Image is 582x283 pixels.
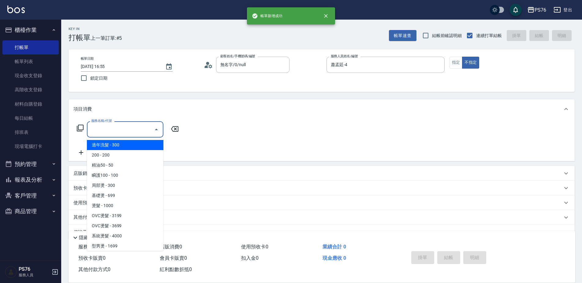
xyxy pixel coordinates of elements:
[69,225,575,240] div: 備註及來源
[319,9,333,23] button: close
[73,200,96,206] p: 使用預收卡
[323,244,346,250] span: 業績合計 0
[2,172,59,188] button: 報表及分析
[2,97,59,111] a: 材料自購登錄
[78,266,110,272] span: 其他付款方式 0
[87,170,163,180] span: 瞬護100 - 100
[87,211,163,221] span: OVC燙髮 - 3199
[19,272,50,278] p: 服務人員
[90,75,107,81] span: 鎖定日期
[160,244,182,250] span: 店販消費 0
[87,180,163,191] span: 局部燙 - 300
[2,203,59,219] button: 商品管理
[69,181,575,195] div: 預收卡販賣
[19,266,50,272] h5: PS76
[162,59,176,74] button: Choose date, selected date is 2025-09-16
[160,255,187,261] span: 會員卡販賣 0
[69,210,575,225] div: 其他付款方式入金可用餘額: 0
[78,244,101,250] span: 服務消費 0
[81,62,159,72] input: YYYY/MM/DD hh:mm
[432,32,462,39] span: 結帳前確認明細
[509,4,522,16] button: save
[476,32,502,39] span: 連續打單結帳
[87,140,163,150] span: 過年洗髮 - 300
[87,191,163,201] span: 基礎燙 - 699
[2,139,59,153] a: 現場電腦打卡
[69,27,91,31] h2: Key In
[2,83,59,97] a: 高階收支登錄
[252,13,282,19] span: 帳單新增成功
[5,266,17,278] img: Person
[73,106,92,112] p: 項目消費
[525,4,549,16] button: PS76
[2,111,59,125] a: 每日結帳
[151,125,161,134] button: Close
[2,22,59,38] button: 櫃檯作業
[87,221,163,231] span: OVC燙髮 - 3699
[2,125,59,139] a: 排班表
[160,266,192,272] span: 紅利點數折抵 0
[87,231,163,241] span: 系統燙髮 - 4000
[91,34,122,42] span: 上一筆訂單:#5
[2,69,59,83] a: 現金收支登錄
[551,4,575,16] button: 登出
[73,229,96,236] p: 備註及來源
[323,255,346,261] span: 現金應收 0
[220,54,255,58] label: 顧客姓名/手機號碼/編號
[462,57,479,69] button: 不指定
[69,33,91,42] h3: 打帳單
[535,6,546,14] div: PS76
[79,235,106,241] p: 隱藏業績明細
[389,30,416,41] button: 帳單速查
[78,255,106,261] span: 預收卡販賣 0
[87,241,163,251] span: 型男燙 - 1699
[331,54,358,58] label: 服務人員姓名/編號
[7,6,25,13] img: Logo
[69,166,575,181] div: 店販銷售
[91,119,112,123] label: 服務名稱/代號
[73,170,92,177] p: 店販銷售
[81,56,94,61] label: 帳單日期
[2,156,59,172] button: 預約管理
[87,201,163,211] span: 燙髮 - 1000
[69,99,575,119] div: 項目消費
[241,244,268,250] span: 使用預收卡 0
[87,150,163,160] span: 200 - 200
[241,255,259,261] span: 扣入金 0
[69,195,575,210] div: 使用預收卡
[73,214,130,221] p: 其他付款方式
[2,55,59,69] a: 帳單列表
[87,160,163,170] span: 精油50 - 50
[2,188,59,204] button: 客戶管理
[2,40,59,55] a: 打帳單
[73,185,96,191] p: 預收卡販賣
[450,57,463,69] button: 指定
